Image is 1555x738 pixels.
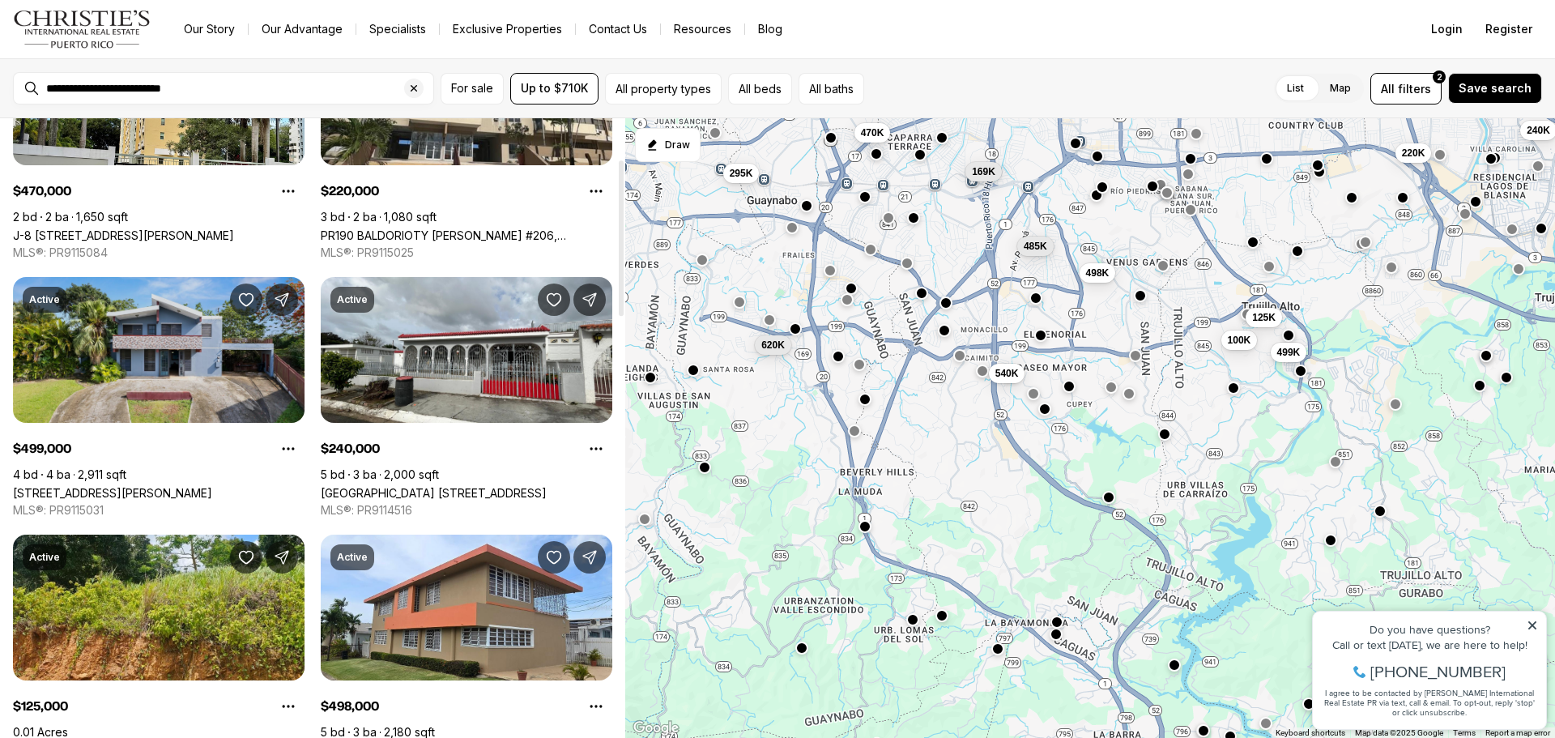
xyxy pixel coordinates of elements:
[1271,343,1307,362] button: 499K
[266,284,298,316] button: Share Property
[1024,240,1047,253] span: 485K
[29,551,60,564] p: Active
[1402,147,1425,160] span: 220K
[755,335,791,355] button: 620K
[1398,80,1431,97] span: filters
[20,100,231,130] span: I agree to be contacted by [PERSON_NAME] International Real Estate PR via text, call & email. To ...
[1017,237,1054,256] button: 485K
[861,126,884,139] span: 470K
[272,433,305,465] button: Property options
[356,18,439,41] a: Specialists
[730,167,753,180] span: 295K
[451,82,493,95] span: For sale
[1527,124,1550,137] span: 240K
[1086,267,1110,279] span: 498K
[989,364,1025,383] button: 540K
[1459,82,1532,95] span: Save search
[580,175,612,207] button: Property options
[538,284,570,316] button: Save Property: Villa Carolina CALLE 103, BLOQUE 105 #14
[1221,331,1258,350] button: 100K
[965,162,1002,181] button: 169K
[1317,74,1364,103] label: Map
[13,10,151,49] img: logo
[1485,23,1532,36] span: Register
[1395,143,1432,163] button: 220K
[605,73,722,105] button: All property types
[66,76,202,92] span: [PHONE_NUMBER]
[321,228,612,242] a: PR190 BALDORIOTY DE CASTRO #206, CAROLINA PR, 00983
[13,486,212,500] a: 7 LOTE, CALLE A, TRUJILLO ALTO PR, 00976
[13,228,234,242] a: J-8 AVENIDA SAN PATRICIO #9B, GUAYNABO PR, 00968
[272,690,305,723] button: Property options
[441,73,504,105] button: For sale
[1431,23,1463,36] span: Login
[661,18,744,41] a: Resources
[1476,13,1542,45] button: Register
[1274,74,1317,103] label: List
[728,73,792,105] button: All beds
[440,18,575,41] a: Exclusive Properties
[1252,311,1276,324] span: 125K
[1246,308,1282,327] button: 125K
[1277,346,1301,359] span: 499K
[580,690,612,723] button: Property options
[1370,73,1442,105] button: Allfilters2
[17,52,234,63] div: Call or text [DATE], we are here to help!
[1448,73,1542,104] button: Save search
[995,367,1019,380] span: 540K
[1421,13,1472,45] button: Login
[230,541,262,574] button: Save Property: BO LAS CUEVAS
[29,293,60,306] p: Active
[799,73,864,105] button: All baths
[521,82,588,95] span: Up to $710K
[761,339,785,352] span: 620K
[1080,263,1116,283] button: 498K
[249,18,356,41] a: Our Advantage
[1228,334,1251,347] span: 100K
[1437,70,1442,83] span: 2
[337,293,368,306] p: Active
[230,284,262,316] button: Save Property: 7 LOTE, CALLE A
[337,551,368,564] p: Active
[972,165,995,178] span: 169K
[723,164,760,183] button: 295K
[573,284,606,316] button: Share Property
[17,36,234,48] div: Do you have questions?
[266,541,298,574] button: Share Property
[635,128,701,162] button: Start drawing
[321,486,547,500] a: Villa Carolina CALLE 103, BLOQUE 105 #14, CAROLINA PR, 00985
[573,541,606,574] button: Share Property
[404,73,433,104] button: Clear search input
[272,175,305,207] button: Property options
[854,123,891,143] button: 470K
[538,541,570,574] button: Save Property: 419 SAGRADO CORAZON
[1381,80,1395,97] span: All
[576,18,660,41] button: Contact Us
[745,18,795,41] a: Blog
[580,433,612,465] button: Property options
[171,18,248,41] a: Our Story
[510,73,599,105] button: Up to $710K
